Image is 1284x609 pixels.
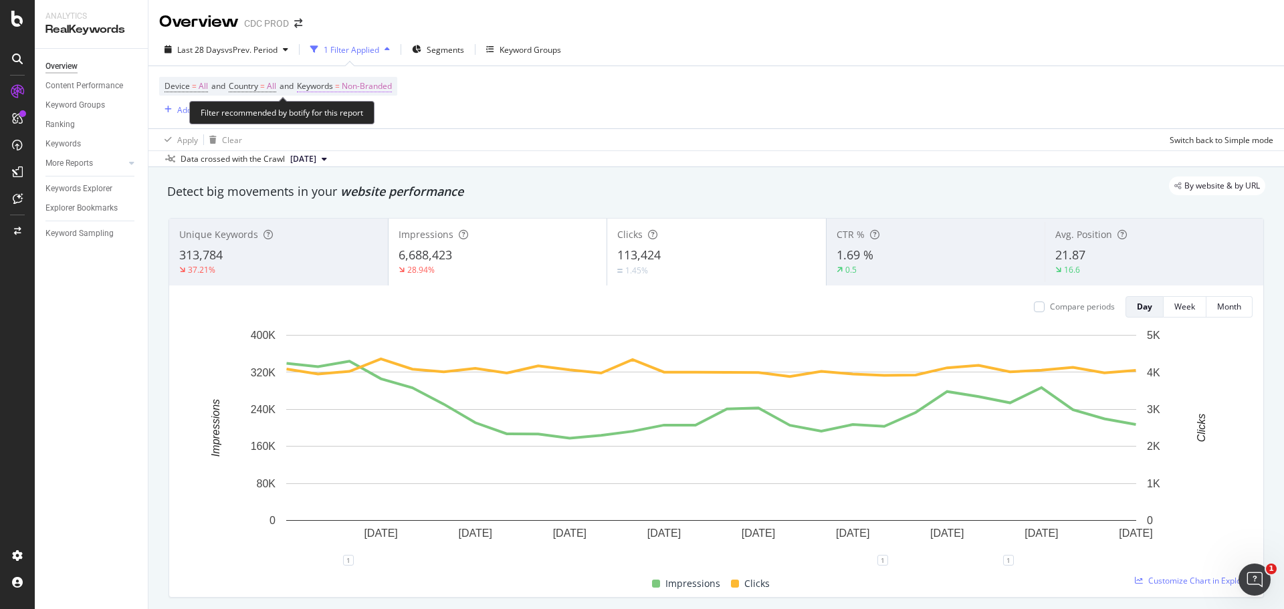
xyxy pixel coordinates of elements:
[1025,527,1058,539] text: [DATE]
[647,527,681,539] text: [DATE]
[222,134,242,146] div: Clear
[1147,330,1160,341] text: 5K
[1135,575,1253,586] a: Customize Chart in Explorer
[204,129,242,150] button: Clear
[210,399,221,457] text: Impressions
[1147,515,1153,526] text: 0
[617,228,643,241] span: Clicks
[742,527,775,539] text: [DATE]
[845,264,857,275] div: 0.5
[45,79,123,93] div: Content Performance
[45,182,112,196] div: Keywords Explorer
[305,39,395,60] button: 1 Filter Applied
[45,59,138,74] a: Overview
[159,11,239,33] div: Overview
[260,80,265,92] span: =
[180,328,1243,560] svg: A chart.
[553,527,586,539] text: [DATE]
[665,576,720,592] span: Impressions
[181,153,285,165] div: Data crossed with the Crawl
[177,44,225,55] span: Last 28 Days
[407,264,435,275] div: 28.94%
[45,118,138,132] a: Ranking
[324,44,379,55] div: 1 Filter Applied
[1206,296,1253,318] button: Month
[1147,478,1160,489] text: 1K
[45,182,138,196] a: Keywords Explorer
[1170,134,1273,146] div: Switch back to Simple mode
[45,156,125,170] a: More Reports
[399,228,453,241] span: Impressions
[1164,296,1206,318] button: Week
[179,228,258,241] span: Unique Keywords
[1064,264,1080,275] div: 16.6
[625,265,648,276] div: 1.45%
[500,44,561,55] div: Keyword Groups
[1196,414,1207,443] text: Clicks
[165,80,190,92] span: Device
[1003,555,1014,566] div: 1
[1137,301,1152,312] div: Day
[159,129,198,150] button: Apply
[177,134,198,146] div: Apply
[1147,404,1160,415] text: 3K
[1169,176,1265,195] div: legacy label
[188,264,215,275] div: 37.21%
[251,330,276,341] text: 400K
[836,527,869,539] text: [DATE]
[211,80,225,92] span: and
[930,527,964,539] text: [DATE]
[1126,296,1164,318] button: Day
[45,98,138,112] a: Keyword Groups
[251,441,276,452] text: 160K
[45,22,137,37] div: RealKeywords
[280,80,294,92] span: and
[189,101,374,124] div: Filter recommended by botify for this report
[45,98,105,112] div: Keyword Groups
[45,137,81,151] div: Keywords
[229,80,258,92] span: Country
[267,77,276,96] span: All
[45,201,118,215] div: Explorer Bookmarks
[427,44,464,55] span: Segments
[159,39,294,60] button: Last 28 DaysvsPrev. Period
[251,404,276,415] text: 240K
[45,137,138,151] a: Keywords
[342,77,392,96] span: Non-Branded
[45,59,78,74] div: Overview
[199,77,208,96] span: All
[1119,527,1152,539] text: [DATE]
[1148,575,1253,586] span: Customize Chart in Explorer
[407,39,469,60] button: Segments
[1164,129,1273,150] button: Switch back to Simple mode
[270,515,276,526] text: 0
[251,366,276,378] text: 320K
[192,80,197,92] span: =
[179,247,223,263] span: 313,784
[45,11,137,22] div: Analytics
[617,247,661,263] span: 113,424
[225,44,278,55] span: vs Prev. Period
[744,576,770,592] span: Clicks
[45,156,93,170] div: More Reports
[1147,441,1160,452] text: 2K
[459,527,492,539] text: [DATE]
[837,228,865,241] span: CTR %
[1184,182,1260,190] span: By website & by URL
[177,104,213,116] div: Add Filter
[244,17,289,30] div: CDC PROD
[257,478,276,489] text: 80K
[1266,564,1277,574] span: 1
[335,80,340,92] span: =
[343,555,354,566] div: 1
[1055,228,1112,241] span: Avg. Position
[837,247,873,263] span: 1.69 %
[481,39,566,60] button: Keyword Groups
[45,79,138,93] a: Content Performance
[290,153,316,165] span: 2025 Oct. 3rd
[399,247,452,263] span: 6,688,423
[1055,247,1085,263] span: 21.87
[45,227,114,241] div: Keyword Sampling
[45,118,75,132] div: Ranking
